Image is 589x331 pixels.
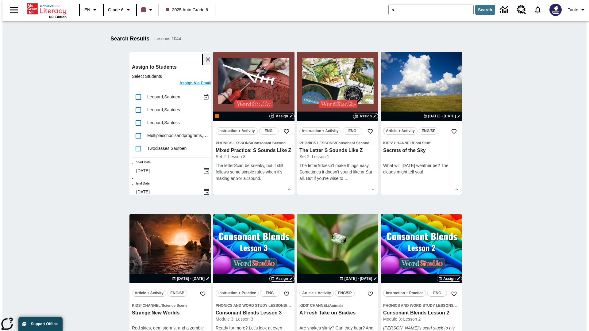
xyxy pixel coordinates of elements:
span: Consonant Second Sounds [336,141,384,145]
button: Instruction + Activity [299,127,341,135]
span: Instruction + Activity [302,128,339,134]
button: ENG [260,290,279,297]
p: The letter can be sneaky, but it still follows some simple rules when it's making an or a sound. [216,162,292,182]
h3: Consonant Blends Lesson 2 [383,310,460,316]
span: / [453,303,459,308]
span: / [286,303,291,308]
span: Consonant Second Sounds [252,141,300,145]
img: Avatar [549,4,562,16]
span: 25auto Dual International -1 [215,114,219,118]
span: Topic: Kids' Channel/Animals [299,302,376,309]
span: Phonics Lessons [299,141,335,145]
button: Show Details [452,185,461,194]
span: Topic: Phonics Lessons/Consonant Second Sounds [299,140,376,146]
button: Open side menu [5,1,23,19]
p: What will [DATE] weather be? The clouds might tell you! [383,162,460,175]
button: ENG/SP [419,127,438,135]
span: Assign [360,113,372,119]
div: lesson details [213,52,294,195]
h3: Secrets of the Sky [383,147,460,154]
button: Assign Via Email [178,79,213,88]
span: [DATE] - [DATE] [345,276,372,281]
div: lesson details [297,52,378,195]
span: / [412,141,413,145]
div: lesson details [381,52,462,195]
button: Show Details [285,185,294,194]
span: Phonics and Word Study Lessons [383,303,453,308]
span: Article + Activity [302,290,331,296]
button: Add to Favorites [365,288,376,299]
p: The letter doesn't make things easy. Sometimes it doesn't sound like an at all. But if you're wis... [299,162,376,182]
span: Animals [329,303,344,308]
h3: Consonant Blends Lesson 3 [216,310,292,316]
button: Article + Activity [299,290,334,297]
span: Grade 6 [108,7,124,13]
button: Aug 22 - Aug 22 Choose Dates [422,113,462,119]
span: Assign [276,276,288,281]
span: / [335,141,336,145]
em: S [366,169,368,174]
button: Article + Activity [132,290,166,297]
span: Topic: Phonics Lessons/Consonant Second Sounds [216,140,292,146]
button: Assign Choose Dates [437,276,462,282]
em: S [234,163,237,168]
button: Language: EN, Select a language [82,4,101,15]
span: Leopard , Sautoen [147,94,180,99]
button: Close [203,54,213,65]
button: Choose date, selected date is Sep 16, 2025 [200,186,213,198]
label: Start Date [136,160,151,165]
span: Science Scene [162,303,187,308]
button: Show Details [368,185,378,194]
button: Select a new avatar [546,2,565,18]
span: Assign [443,276,456,281]
em: S [236,176,238,181]
span: Topic: Kids' Channel/Cool Stuff [383,140,460,146]
button: Assign Choose Dates [353,113,378,119]
em: Z [246,176,248,181]
span: … [345,176,349,181]
button: ENG [427,290,447,297]
span: Topic: Kids' Channel/Science Scene [132,302,208,309]
button: Instruction + Practice [216,290,259,297]
span: ENG/SP [170,290,184,296]
button: Assign Choose Dates [269,276,294,282]
span: / [161,303,162,308]
span: Leopard , Sautoss [147,120,180,125]
span: / [328,303,329,308]
span: Lessons : 1044 [154,36,181,42]
button: Support Offline [18,317,63,331]
span: Leopard , Sautoes [147,107,180,112]
span: ENG/SP [338,290,352,296]
span: [DATE] - [DATE] [177,276,205,281]
input: MMMM-DD-YYYY [132,184,198,200]
div: Twoclasses, Sautoen [147,145,211,152]
button: Instruction + Activity [216,127,258,135]
button: ENG [343,127,362,135]
input: MMMM-DD-YYYY [132,163,198,179]
span: Article + Activity [386,128,415,134]
h6: Assign Via Email [179,80,211,87]
button: Add to Favorites [365,126,376,137]
span: Phonics Lessons [216,141,251,145]
span: Multipleschoolsandprograms , Sautoen [147,133,219,138]
span: Phonics and Word Study Lessons [216,303,286,308]
span: Twoclasses , Sautoen [147,146,187,151]
a: Notifications [530,2,546,18]
h3: A Fresh Take on Snakes [299,310,376,316]
span: ENG [266,290,274,296]
button: Add to Favorites [281,288,292,299]
button: Class color is dark brown. Change class color [139,4,157,15]
span: Assign [276,113,288,119]
div: Leopard, Sautoss [147,120,211,126]
h6: Assign to Students [132,63,213,71]
span: Article + Activity [135,290,164,296]
div: Leopard, Sautoes [147,107,211,113]
span: Tauto [568,7,578,13]
span: Cool Stuff [413,141,430,145]
label: End Date [136,181,150,186]
span: EN [84,7,90,13]
span: / [251,141,252,145]
button: ENG/SP [167,290,187,297]
span: Consonant Blends [287,303,320,308]
button: Grade: Grade 6, Select a grade [106,4,134,15]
